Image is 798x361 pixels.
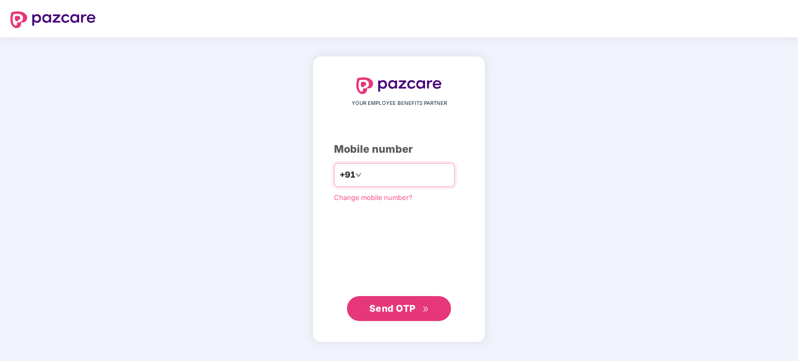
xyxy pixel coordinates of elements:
[334,193,413,202] a: Change mobile number?
[352,99,447,108] span: YOUR EMPLOYEE BENEFITS PARTNER
[10,11,96,28] img: logo
[355,172,362,178] span: down
[422,306,429,313] span: double-right
[356,77,442,94] img: logo
[369,303,416,314] span: Send OTP
[340,168,355,181] span: +91
[347,296,451,321] button: Send OTPdouble-right
[334,141,464,157] div: Mobile number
